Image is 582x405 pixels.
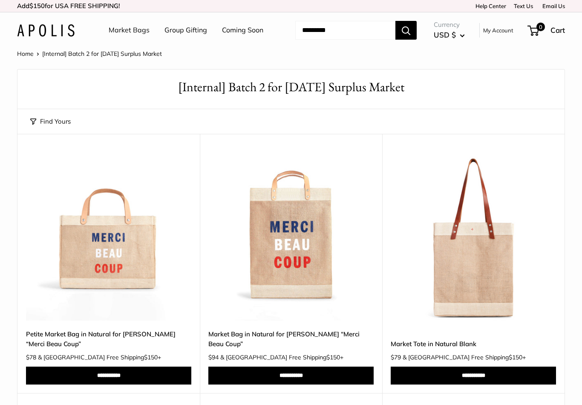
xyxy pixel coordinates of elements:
span: & [GEOGRAPHIC_DATA] Free Shipping + [220,354,343,360]
span: $78 [26,353,36,361]
span: 0 [536,23,545,31]
span: Cart [550,26,565,35]
img: Market Tote in Natural Blank [391,155,556,321]
span: [Internal] Batch 2 for [DATE] Surplus Market [42,50,162,58]
a: My Account [483,25,513,35]
button: Search [395,21,417,40]
a: 0 Cart [528,23,565,37]
button: USD $ [434,28,465,42]
span: $150 [29,2,45,10]
a: Email Us [539,3,565,9]
a: Market Bags [109,24,150,37]
img: Petite Market Bag in Natural for Clare V. “Merci Beau Coup” [26,155,191,321]
span: $79 [391,353,401,361]
a: Help Center [473,3,506,9]
h1: [Internal] Batch 2 for [DATE] Surplus Market [30,78,552,96]
span: USD $ [434,30,456,39]
span: $150 [144,353,158,361]
span: Currency [434,19,465,31]
a: Market Tote in Natural BlankMarket Tote in Natural Blank [391,155,556,321]
img: Apolis [17,24,75,37]
a: Text Us [514,3,533,9]
a: description_Exclusive Collab with Clare V Market Bag in Natural for Clare V. “Merci Beau Coup” [208,155,374,321]
span: $150 [509,353,522,361]
a: Market Bag in Natural for [PERSON_NAME] “Merci Beau Coup” [208,329,374,349]
input: Search... [295,21,395,40]
a: Petite Market Bag in Natural for [PERSON_NAME] “Merci Beau Coup” [26,329,191,349]
a: Group Gifting [164,24,207,37]
nav: Breadcrumb [17,48,162,59]
button: Find Yours [30,116,71,127]
a: Home [17,50,34,58]
a: Market Tote in Natural Blank [391,339,556,349]
span: $94 [208,353,219,361]
a: Coming Soon [222,24,263,37]
span: & [GEOGRAPHIC_DATA] Free Shipping + [38,354,161,360]
a: Petite Market Bag in Natural for Clare V. “Merci Beau Coup”description_Take it anywhere with easy... [26,155,191,321]
span: $150 [326,353,340,361]
img: description_Exclusive Collab with Clare V [208,155,374,321]
span: & [GEOGRAPHIC_DATA] Free Shipping + [403,354,526,360]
